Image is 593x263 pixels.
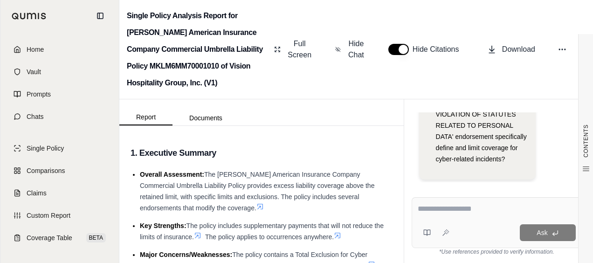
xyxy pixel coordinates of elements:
button: Collapse sidebar [93,8,108,23]
span: The [PERSON_NAME] American Insurance Company Commercial Umbrella Liability Policy provides excess... [140,171,374,212]
span: BETA [86,233,106,242]
span: Chats [27,112,44,121]
span: Full Screen [286,38,313,61]
a: Custom Report [6,205,113,226]
a: Chats [6,106,113,127]
a: Vault [6,62,113,82]
button: Hide Chat [331,35,370,64]
h3: 1. Executive Summary [131,145,393,161]
span: Custom Report [27,211,70,220]
div: *Use references provided to verify information. [412,248,582,256]
span: Key Strengths: [140,222,186,229]
img: Qumis Logo [12,13,47,20]
span: The policy applies to occurrences anywhere. [205,233,334,241]
a: Comparisons [6,160,113,181]
span: How does the 'TOTAL EXCLUSION - CYBER INCIDENT, DATA COMPROMISE, AND VIOLATION OF STATUTES RELATE... [436,66,527,163]
span: The policy includes supplementary payments that will not reduce the limits of insurance. [140,222,384,241]
span: Single Policy [27,144,64,153]
button: Report [119,110,172,125]
button: Ask [520,224,576,241]
span: Prompts [27,90,51,99]
span: Vault [27,67,41,76]
a: Prompts [6,84,113,104]
span: Ask [537,229,547,236]
span: Hide Chat [346,38,366,61]
span: Comparisons [27,166,65,175]
a: Single Policy [6,138,113,159]
span: Overall Assessment: [140,171,204,178]
a: Claims [6,183,113,203]
span: Major Concerns/Weaknesses: [140,251,232,258]
h2: Single Policy Analysis Report for [PERSON_NAME] American Insurance Company Commercial Umbrella Li... [127,7,265,91]
button: Download [483,40,539,59]
span: CONTENTS [582,125,590,158]
button: Full Screen [270,35,317,64]
button: Documents [172,111,239,125]
span: Claims [27,188,47,198]
span: Home [27,45,44,54]
a: Home [6,39,113,60]
span: Hide Citations [413,44,465,55]
span: Download [502,44,535,55]
span: Coverage Table [27,233,72,242]
a: Coverage TableBETA [6,228,113,248]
